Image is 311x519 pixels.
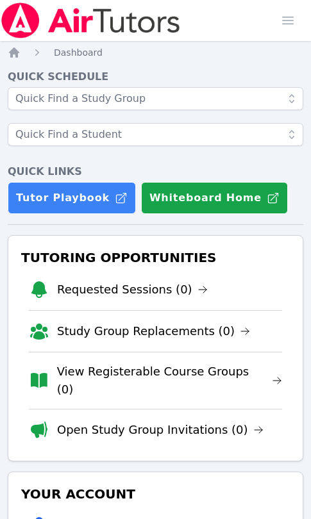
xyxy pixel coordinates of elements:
a: Open Study Group Invitations (0) [57,421,264,439]
a: Study Group Replacements (0) [57,322,250,340]
nav: Breadcrumb [8,46,303,59]
h3: Tutoring Opportunities [19,246,292,269]
h4: Quick Schedule [8,69,303,85]
button: Whiteboard Home [141,182,288,214]
span: Dashboard [54,47,103,58]
input: Quick Find a Study Group [8,87,303,110]
input: Quick Find a Student [8,123,303,146]
h3: Your Account [19,482,292,506]
a: Requested Sessions (0) [57,281,208,299]
h4: Quick Links [8,164,303,179]
a: Tutor Playbook [8,182,136,214]
a: View Registerable Course Groups (0) [57,363,282,399]
a: Dashboard [54,46,103,59]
